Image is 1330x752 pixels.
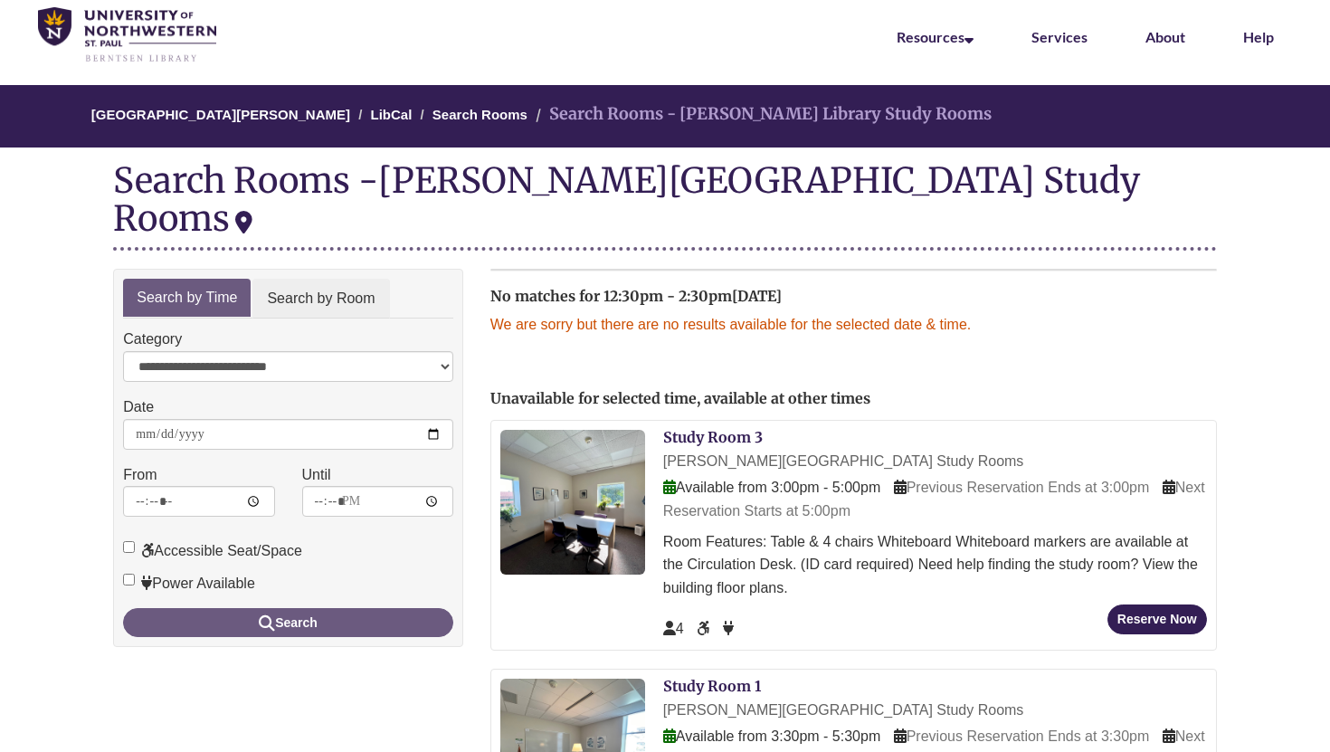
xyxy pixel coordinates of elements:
[490,289,1217,305] h2: No matches for 12:30pm - 2:30pm[DATE]
[123,328,182,351] label: Category
[113,161,1217,250] div: Search Rooms -
[500,430,645,575] img: Study Room 3
[123,574,135,585] input: Power Available
[663,530,1207,600] div: Room Features: Table & 4 chairs Whiteboard Whiteboard markers are available at the Circulation De...
[113,85,1217,148] nav: Breadcrumb
[91,107,350,122] a: [GEOGRAPHIC_DATA][PERSON_NAME]
[123,541,135,553] input: Accessible Seat/Space
[663,428,763,446] a: Study Room 3
[371,107,413,122] a: LibCal
[302,463,331,487] label: Until
[894,480,1150,495] span: Previous Reservation Ends at 3:00pm
[897,28,974,45] a: Resources
[123,539,302,563] label: Accessible Seat/Space
[663,480,880,495] span: Available from 3:00pm - 5:00pm
[663,699,1207,722] div: [PERSON_NAME][GEOGRAPHIC_DATA] Study Rooms
[663,480,1205,519] span: Next Reservation Starts at 5:00pm
[531,101,992,128] li: Search Rooms - [PERSON_NAME] Library Study Rooms
[1243,28,1274,45] a: Help
[663,677,761,695] a: Study Room 1
[1145,28,1185,45] a: About
[490,313,1217,337] p: We are sorry but there are no results available for the selected date & time.
[490,391,1217,407] h2: Unavailable for selected time, available at other times
[123,572,255,595] label: Power Available
[123,608,453,637] button: Search
[663,621,684,636] span: The capacity of this space
[432,107,527,122] a: Search Rooms
[113,158,1140,240] div: [PERSON_NAME][GEOGRAPHIC_DATA] Study Rooms
[1031,28,1088,45] a: Services
[252,279,389,319] a: Search by Room
[894,728,1150,744] span: Previous Reservation Ends at 3:30pm
[38,7,216,63] img: UNWSP Library Logo
[123,395,154,419] label: Date
[663,728,880,744] span: Available from 3:30pm - 5:30pm
[663,450,1207,473] div: [PERSON_NAME][GEOGRAPHIC_DATA] Study Rooms
[123,463,157,487] label: From
[723,621,734,636] span: Power Available
[697,621,713,636] span: Accessible Seat/Space
[123,279,251,318] a: Search by Time
[1107,604,1207,634] button: Reserve Now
